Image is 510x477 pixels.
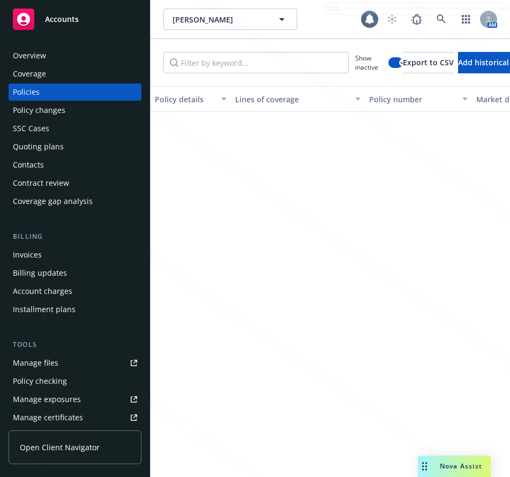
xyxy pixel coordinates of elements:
a: Overview [9,47,141,64]
a: Contract review [9,175,141,192]
div: Overview [13,47,46,64]
button: Lines of coverage [231,86,365,112]
a: Accounts [9,4,141,34]
div: Billing [9,231,141,242]
div: Policy changes [13,102,65,119]
a: Search [431,9,452,30]
a: Installment plans [9,301,141,318]
div: Tools [9,339,141,350]
a: Quoting plans [9,138,141,155]
div: Manage exposures [13,391,81,408]
div: Installment plans [13,301,76,318]
div: Lines of coverage [235,94,349,105]
button: Nova Assist [418,456,491,477]
button: [PERSON_NAME] [163,9,297,30]
a: Manage certificates [9,409,141,426]
div: Drag to move [418,456,431,477]
button: Export to CSV [403,52,454,73]
a: Policies [9,84,141,101]
div: Manage files [13,354,58,372]
div: Coverage [13,65,46,82]
span: Show inactive [355,54,384,72]
a: Start snowing [381,9,403,30]
button: Policy details [151,86,231,112]
a: Switch app [455,9,477,30]
a: Report a Bug [406,9,427,30]
div: Policy details [155,94,215,105]
span: Accounts [45,15,79,24]
div: Invoices [13,246,42,263]
a: Policy changes [9,102,141,119]
div: Contract review [13,175,69,192]
div: Manage certificates [13,409,83,426]
a: Contacts [9,156,141,173]
span: [PERSON_NAME] [172,14,265,25]
div: Contacts [13,156,44,173]
a: Invoices [9,246,141,263]
a: Policy checking [9,373,141,390]
a: SSC Cases [9,120,141,137]
a: Coverage gap analysis [9,193,141,210]
div: SSC Cases [13,120,49,137]
a: Account charges [9,283,141,300]
div: Coverage gap analysis [13,193,93,210]
a: Manage exposures [9,391,141,408]
button: Policy number [365,86,472,112]
span: Nova Assist [440,461,482,471]
div: Account charges [13,283,72,300]
span: Export to CSV [403,57,454,67]
div: Policy checking [13,373,67,390]
div: Policies [13,84,40,101]
a: Coverage [9,65,141,82]
span: Open Client Navigator [20,442,100,453]
div: Billing updates [13,264,67,282]
a: Billing updates [9,264,141,282]
input: Filter by keyword... [163,52,349,73]
a: Manage files [9,354,141,372]
div: Policy number [369,94,456,105]
div: Quoting plans [13,138,64,155]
